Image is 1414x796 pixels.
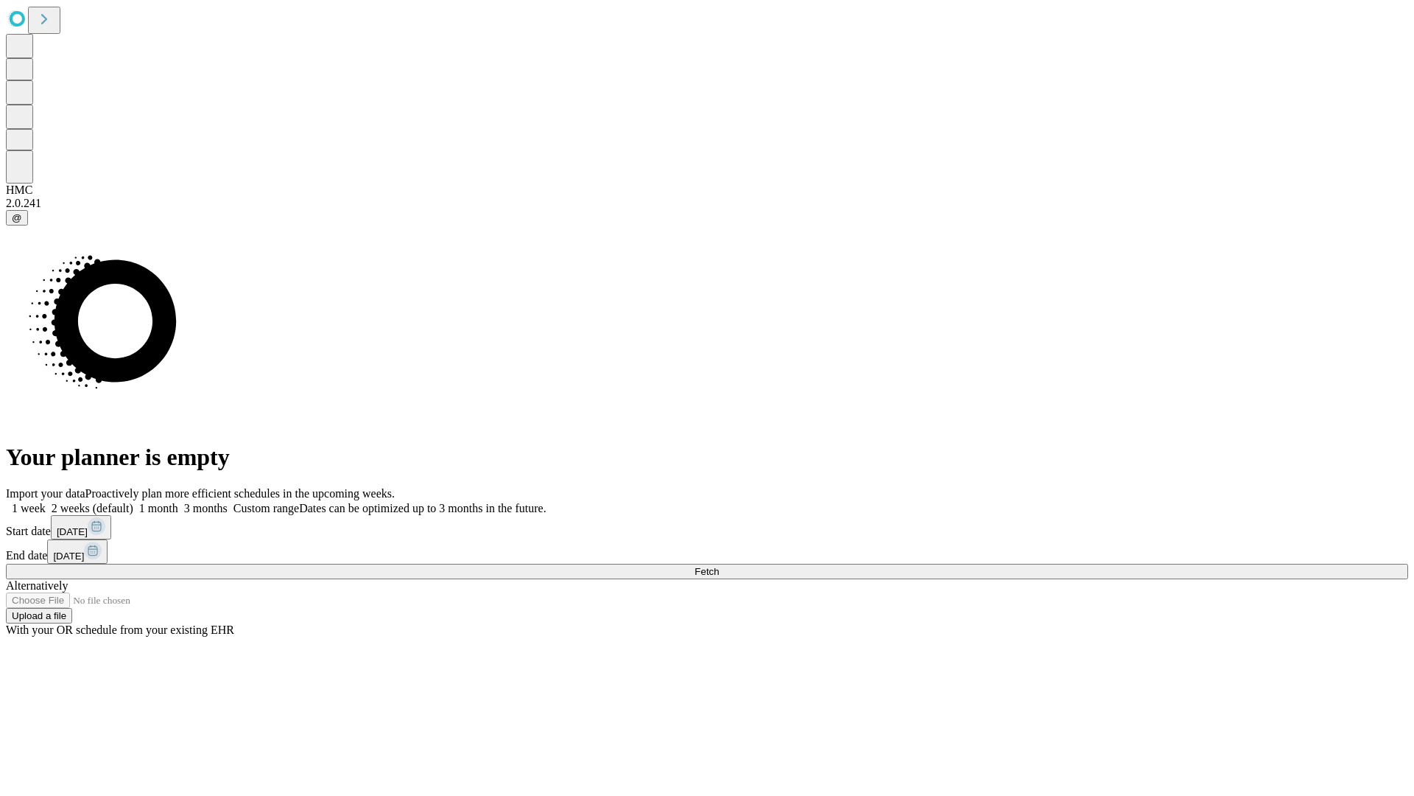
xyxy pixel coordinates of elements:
[6,487,85,500] span: Import your data
[184,502,228,514] span: 3 months
[52,502,133,514] span: 2 weeks (default)
[6,540,1408,564] div: End date
[53,551,84,562] span: [DATE]
[51,515,111,540] button: [DATE]
[6,184,1408,197] div: HMC
[6,197,1408,210] div: 2.0.241
[12,502,46,514] span: 1 week
[85,487,395,500] span: Proactively plan more efficient schedules in the upcoming weeks.
[12,212,22,223] span: @
[139,502,178,514] span: 1 month
[694,566,719,577] span: Fetch
[6,515,1408,540] div: Start date
[6,608,72,624] button: Upload a file
[57,526,88,537] span: [DATE]
[6,444,1408,471] h1: Your planner is empty
[47,540,108,564] button: [DATE]
[299,502,546,514] span: Dates can be optimized up to 3 months in the future.
[6,210,28,226] button: @
[6,564,1408,579] button: Fetch
[6,624,234,636] span: With your OR schedule from your existing EHR
[6,579,68,592] span: Alternatively
[233,502,299,514] span: Custom range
